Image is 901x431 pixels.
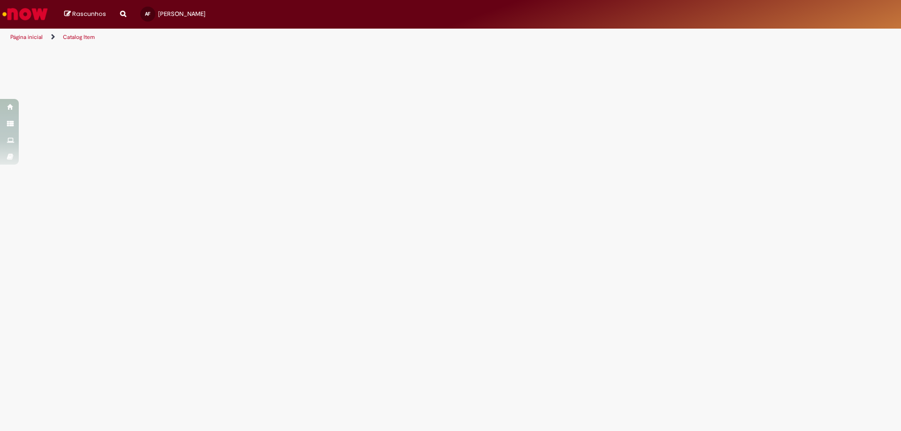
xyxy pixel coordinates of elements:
img: ServiceNow [1,5,49,23]
a: Catalog Item [63,33,95,41]
span: Rascunhos [72,9,106,18]
span: AF [145,11,150,17]
a: Rascunhos [64,10,106,19]
a: Página inicial [10,33,43,41]
ul: Trilhas de página [7,29,594,46]
span: [PERSON_NAME] [158,10,206,18]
